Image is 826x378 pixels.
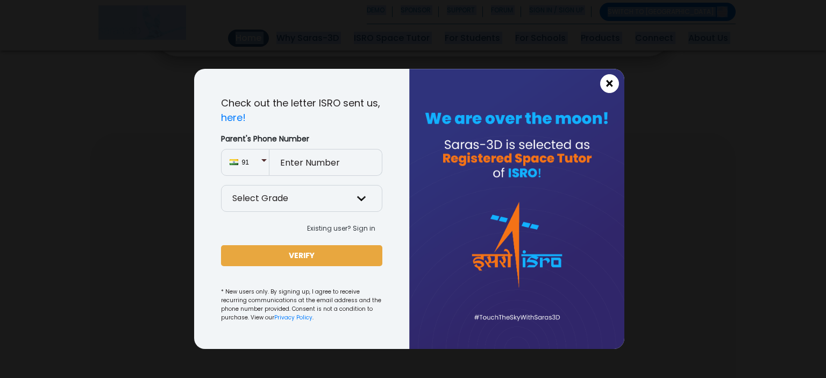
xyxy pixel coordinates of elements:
[221,133,382,145] label: Parent's Phone Number
[221,111,246,124] a: here!
[242,158,261,167] span: 91
[605,77,614,91] span: ×
[600,74,619,93] button: Close
[274,313,312,322] a: Privacy Policy
[269,149,382,176] input: Enter Number
[221,288,382,322] small: * New users only. By signing up, I agree to receive recurring communications at the email address...
[221,245,382,266] button: VERIFY
[300,220,382,237] button: Existing user? Sign in
[221,96,382,125] p: Check out the letter ISRO sent us,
